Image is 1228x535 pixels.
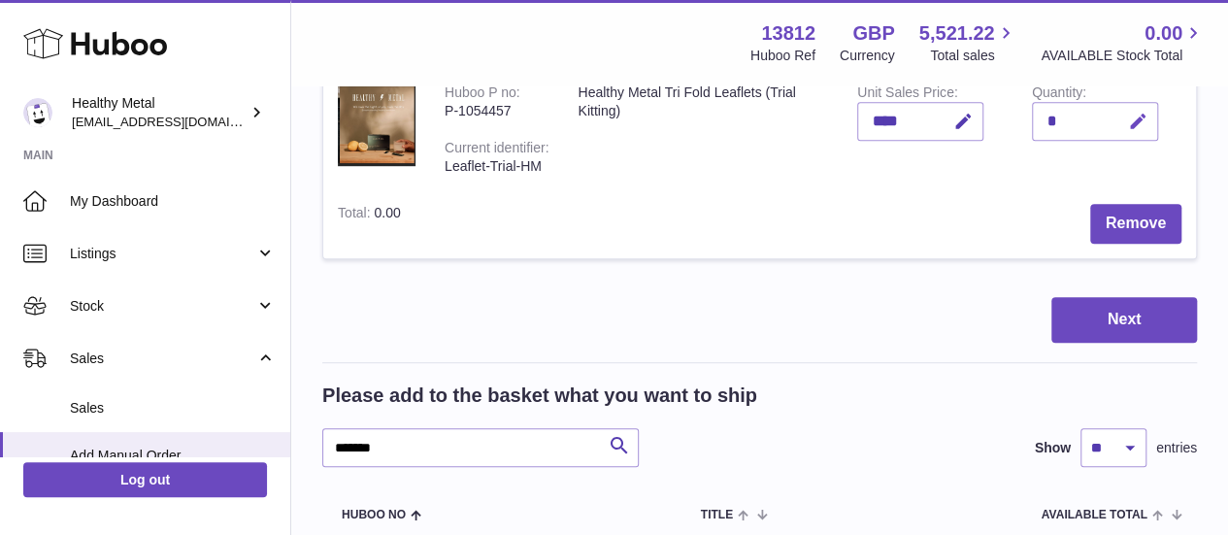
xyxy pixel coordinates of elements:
span: 5,521.22 [919,20,995,47]
span: 0.00 [374,205,400,220]
span: 0.00 [1145,20,1182,47]
div: P-1054457 [445,102,548,120]
label: Unit Sales Price [857,84,957,105]
strong: GBP [852,20,894,47]
label: Show [1035,439,1071,457]
span: Sales [70,399,276,418]
span: Sales [70,350,255,368]
span: Add Manual Order [70,447,276,465]
div: Leaflet-Trial-HM [445,157,548,176]
span: AVAILABLE Total [1042,509,1147,521]
span: Title [701,509,733,521]
div: Huboo Ref [750,47,815,65]
label: Quantity [1032,84,1086,105]
span: Total sales [930,47,1016,65]
td: Healthy Metal Tri Fold Leaflets (Trial Kitting) [563,69,843,189]
span: Huboo no [342,509,406,521]
span: entries [1156,439,1197,457]
div: Huboo P no [445,84,520,105]
strong: 13812 [761,20,815,47]
img: Healthy Metal Tri Fold Leaflets (Trial Kitting) [338,84,415,166]
span: [EMAIL_ADDRESS][DOMAIN_NAME] [72,114,285,129]
a: Log out [23,462,267,497]
a: 0.00 AVAILABLE Stock Total [1041,20,1205,65]
h2: Please add to the basket what you want to ship [322,383,757,409]
button: Next [1051,297,1197,343]
div: Current identifier [445,140,548,160]
button: Remove [1090,204,1181,244]
img: internalAdmin-13812@internal.huboo.com [23,98,52,127]
div: Currency [840,47,895,65]
span: Stock [70,297,255,316]
label: Total [338,205,374,225]
a: 5,521.22 Total sales [919,20,1017,65]
div: Healthy Metal [72,94,247,131]
span: Listings [70,245,255,263]
span: My Dashboard [70,192,276,211]
span: AVAILABLE Stock Total [1041,47,1205,65]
